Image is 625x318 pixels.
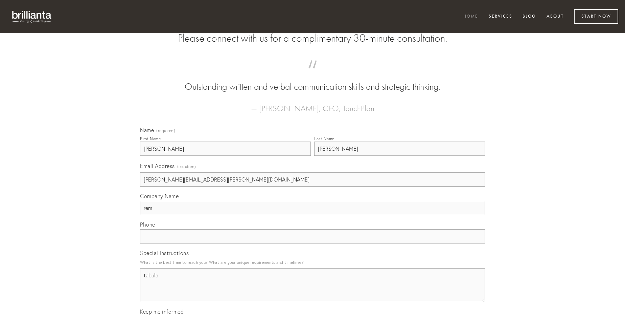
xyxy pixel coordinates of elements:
[7,7,57,26] img: brillianta - research, strategy, marketing
[518,11,540,22] a: Blog
[542,11,568,22] a: About
[151,67,474,93] blockquote: Outstanding written and verbal communication skills and strategic thinking.
[140,136,161,141] div: First Name
[140,258,485,267] p: What is the best time to reach you? What are your unique requirements and timelines?
[314,136,334,141] div: Last Name
[140,308,184,315] span: Keep me informed
[151,93,474,115] figcaption: — [PERSON_NAME], CEO, TouchPlan
[177,162,196,171] span: (required)
[140,32,485,45] h2: Please connect with us for a complimentary 30-minute consultation.
[151,67,474,80] span: “
[484,11,517,22] a: Services
[574,9,618,24] a: Start Now
[459,11,483,22] a: Home
[140,163,175,169] span: Email Address
[140,193,179,199] span: Company Name
[140,127,154,133] span: Name
[140,250,189,256] span: Special Instructions
[140,221,155,228] span: Phone
[156,129,175,133] span: (required)
[140,268,485,302] textarea: tabula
